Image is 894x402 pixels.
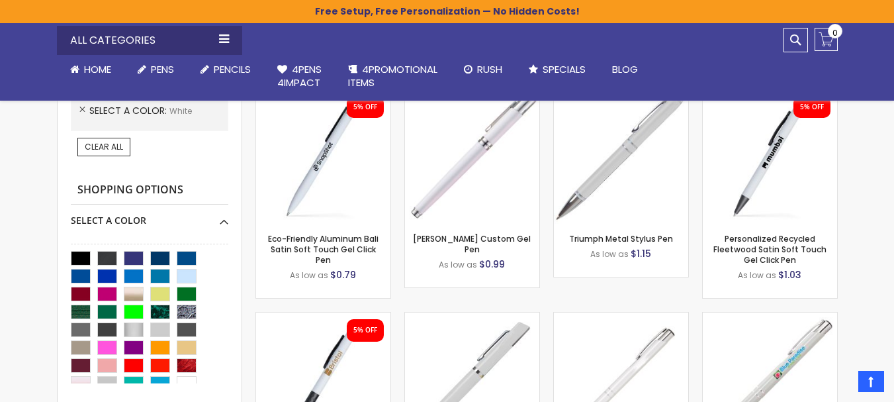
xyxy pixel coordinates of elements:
a: Rush [451,55,515,84]
a: Home [57,55,124,84]
iframe: Google Customer Reviews [785,366,894,402]
div: 5% OFF [800,103,824,112]
div: 5% OFF [353,103,377,112]
span: Pens [151,62,174,76]
span: As low as [290,270,328,281]
a: Eco-Friendly Aluminum Bali Satin Soft Touch Gel Click Pen [268,233,379,266]
span: $1.03 [778,268,801,281]
a: Pens [124,55,187,84]
img: Earl Custom Gel Pen-White [405,89,539,224]
a: Pencils [187,55,264,84]
div: All Categories [57,26,242,55]
a: Bingham Metal Pen-White [405,312,539,323]
a: 0 [815,28,838,51]
span: As low as [590,248,629,260]
span: White [169,105,192,117]
a: Custom Recycled Fleetwood Stylus Satin Soft Touch Gel Click Pen-White [256,312,390,323]
span: As low as [439,259,477,270]
img: Eco-Friendly Aluminum Bali Satin Soft Touch Gel Click Pen-White [256,89,390,224]
span: 4Pens 4impact [277,62,322,89]
span: $1.15 [631,247,651,260]
span: Select A Color [89,104,169,117]
a: [PERSON_NAME] Custom Gel Pen [413,233,531,255]
span: As low as [738,270,776,281]
a: 4Pens4impact [264,55,335,98]
a: Tres-Chic Metal Pen - ColorJet-White [703,312,837,323]
span: Blog [612,62,638,76]
span: Rush [477,62,502,76]
span: $0.99 [479,258,505,271]
a: Paradigm Custom Metal Pens - Screen Printed-White [554,312,688,323]
strong: Shopping Options [71,176,228,205]
span: 4PROMOTIONAL ITEMS [348,62,437,89]
div: 5% OFF [353,326,377,335]
span: Specials [543,62,586,76]
a: Personalized Recycled Fleetwood Satin Soft Touch Gel Click Pen [713,233,827,266]
a: Blog [599,55,651,84]
span: Clear All [85,141,123,152]
img: Personalized Recycled Fleetwood Satin Soft Touch Gel Click Pen-White [703,89,837,224]
a: Clear All [77,138,130,156]
span: Home [84,62,111,76]
a: Triumph Metal Stylus Pen [569,233,673,244]
img: Triumph Metal Stylus Pen-White [554,89,688,224]
span: Pencils [214,62,251,76]
span: 0 [832,26,838,39]
a: Specials [515,55,599,84]
span: $0.79 [330,268,356,281]
a: 4PROMOTIONALITEMS [335,55,451,98]
div: Select A Color [71,205,228,227]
